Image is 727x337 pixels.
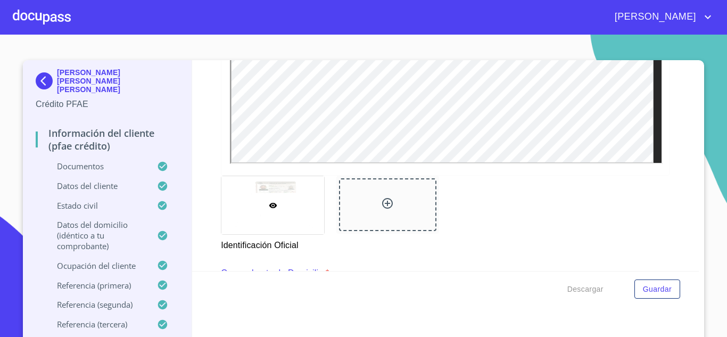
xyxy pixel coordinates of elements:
p: Estado Civil [36,200,157,211]
button: account of current user [607,9,714,26]
img: Docupass spot blue [36,72,57,89]
p: Datos del domicilio (idéntico a tu comprobante) [36,219,157,251]
span: [PERSON_NAME] [607,9,701,26]
button: Guardar [634,280,680,299]
button: Descargar [563,280,608,299]
span: Descargar [567,283,604,296]
p: Referencia (segunda) [36,299,157,310]
p: Referencia (tercera) [36,319,157,330]
p: Documentos [36,161,157,171]
p: Ocupación del Cliente [36,260,157,271]
p: Crédito PFAE [36,98,179,111]
p: Referencia (primera) [36,280,157,291]
p: Comprobante de Domicilio [221,267,323,280]
p: Datos del cliente [36,180,157,191]
div: [PERSON_NAME] [PERSON_NAME] [PERSON_NAME] [36,68,179,98]
p: Información del cliente (PFAE crédito) [36,127,179,152]
p: Identificación Oficial [221,235,324,252]
span: Guardar [643,283,672,296]
p: [PERSON_NAME] [PERSON_NAME] [PERSON_NAME] [57,68,179,94]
